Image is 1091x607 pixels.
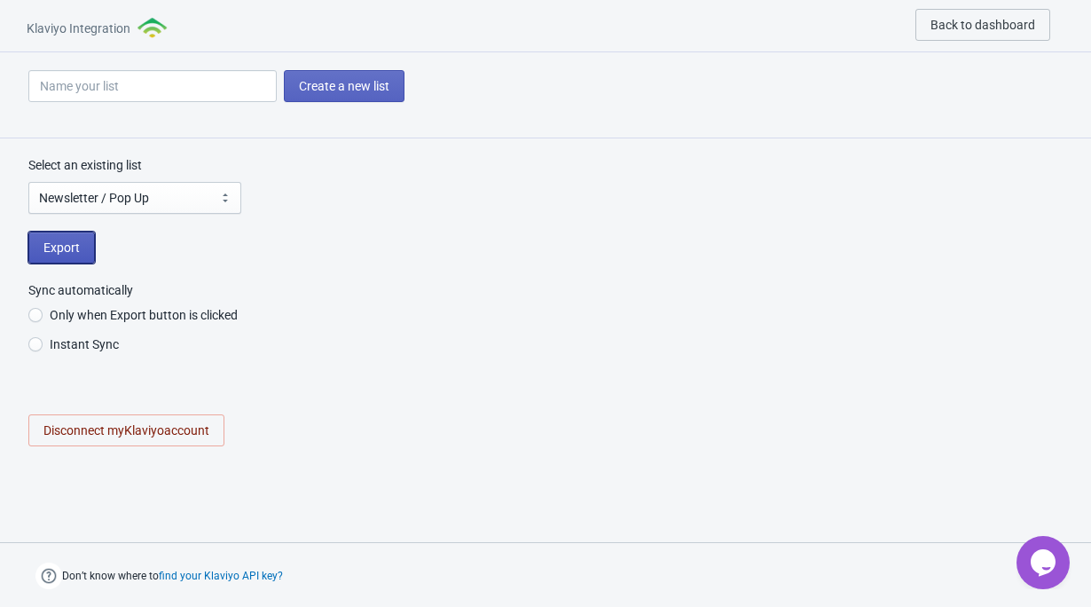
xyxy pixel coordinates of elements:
img: help.png [35,563,62,589]
span: Only when Export button is clicked [50,306,238,324]
button: Back to dashboard [915,9,1050,41]
span: Klaviyo Integration [27,20,130,37]
button: find your Klaviyo API key? [159,570,283,582]
span: Instant Sync [50,335,119,353]
span: Disconnect my Klaviyo account [43,423,209,438]
legend: Sync automatically [28,281,133,299]
img: klaviyo.png [137,18,169,38]
span: Back to dashboard [930,18,1035,32]
input: Name your list [28,70,277,102]
span: Create a new list [299,79,389,93]
iframe: chat widget [1016,536,1073,589]
span: Don’t know where to [62,565,283,587]
button: Disconnect myKlaviyoaccount [28,414,224,446]
label: Select an existing list [28,156,142,174]
button: Create a new list [284,70,404,102]
span: Export [43,240,80,255]
button: Export [28,232,95,264]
